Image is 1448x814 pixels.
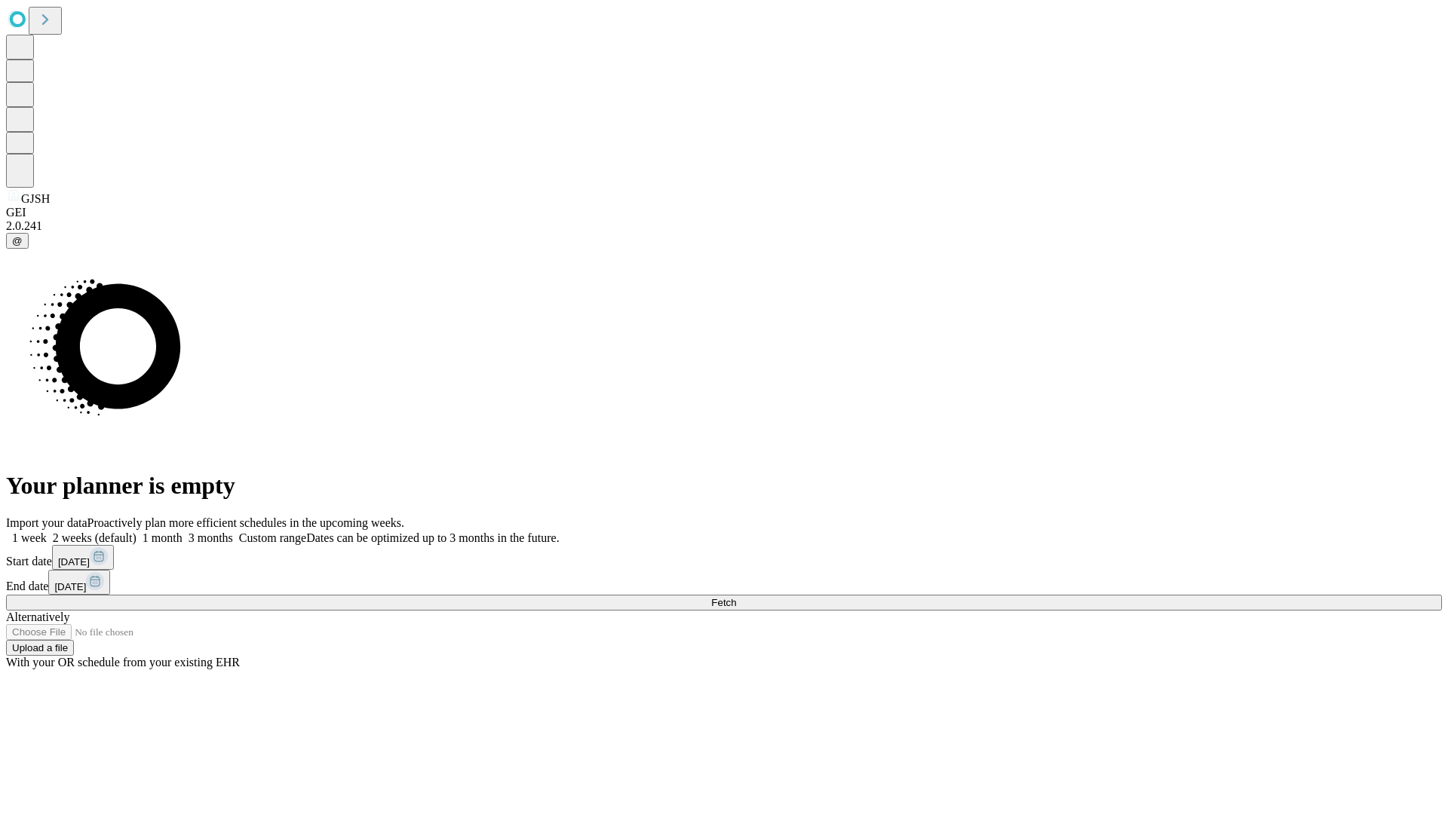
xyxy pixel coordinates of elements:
button: Upload a file [6,640,74,656]
div: End date [6,570,1442,595]
span: [DATE] [58,556,90,568]
span: With your OR schedule from your existing EHR [6,656,240,669]
div: GEI [6,206,1442,219]
span: Import your data [6,516,87,529]
button: @ [6,233,29,249]
button: Fetch [6,595,1442,610]
div: Start date [6,545,1442,570]
span: Alternatively [6,610,69,623]
span: [DATE] [54,581,86,592]
h1: Your planner is empty [6,472,1442,500]
span: Custom range [239,531,306,544]
span: 2 weeks (default) [53,531,137,544]
div: 2.0.241 [6,219,1442,233]
span: Fetch [711,597,736,608]
span: 3 months [189,531,233,544]
span: @ [12,235,23,246]
span: Dates can be optimized up to 3 months in the future. [306,531,559,544]
button: [DATE] [48,570,110,595]
span: 1 month [143,531,183,544]
button: [DATE] [52,545,114,570]
span: GJSH [21,192,50,205]
span: Proactively plan more efficient schedules in the upcoming weeks. [87,516,404,529]
span: 1 week [12,531,47,544]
